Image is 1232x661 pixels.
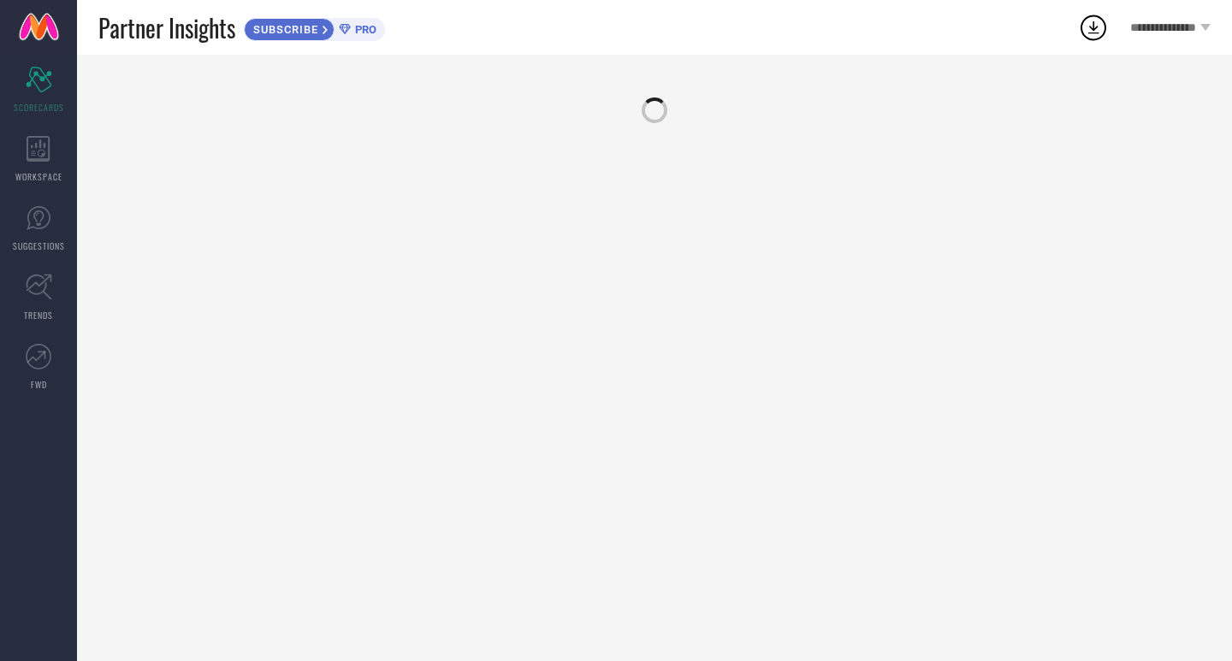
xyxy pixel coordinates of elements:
[244,14,385,41] a: SUBSCRIBEPRO
[351,23,376,36] span: PRO
[1078,12,1109,43] div: Open download list
[15,170,62,183] span: WORKSPACE
[14,101,64,114] span: SCORECARDS
[98,10,235,45] span: Partner Insights
[13,239,65,252] span: SUGGESTIONS
[245,23,323,36] span: SUBSCRIBE
[31,378,47,391] span: FWD
[24,309,53,322] span: TRENDS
